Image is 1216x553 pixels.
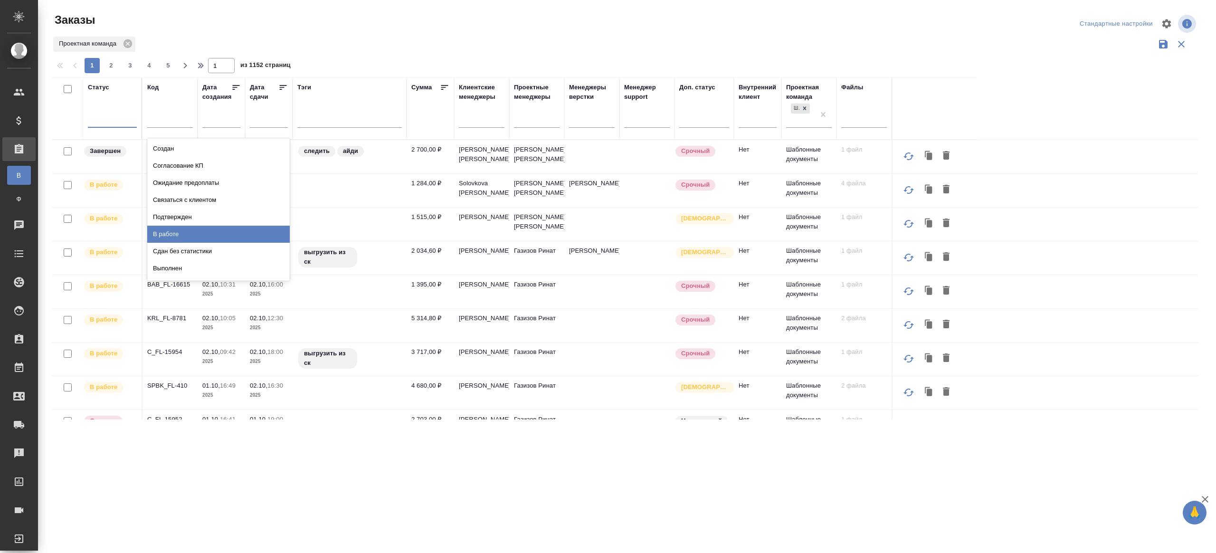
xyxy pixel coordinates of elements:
div: Выставляется автоматически, если на указанный объем услуг необходимо больше времени в стандартном... [674,179,729,191]
td: 2 703,00 ₽ [407,410,454,443]
p: 18:00 [267,348,283,355]
p: Отменен [90,416,117,426]
p: Нет [739,347,777,357]
div: Статус [88,83,109,92]
button: Удалить [938,316,954,334]
td: Шаблонные документы [781,275,836,308]
p: 01.10, [250,416,267,423]
div: Выставляет ПМ после принятия заказа от КМа [83,212,137,225]
a: Ф [7,190,31,209]
p: 09:42 [220,348,236,355]
div: Сдан без статистики [147,243,290,260]
p: 10:05 [220,315,236,322]
button: Клонировать [920,147,938,165]
p: 1 файл [841,415,887,424]
p: 2025 [250,391,288,400]
p: 2025 [250,289,288,299]
div: Доп. статус [679,83,715,92]
td: Газизов Ринат [509,343,564,376]
div: Внутренний клиент [739,83,777,102]
button: Сохранить фильтры [1154,35,1172,53]
td: Шаблонные документы [781,376,836,410]
p: KRL_FL-8781 [147,314,193,323]
p: Срочный [681,180,710,190]
button: Клонировать [920,248,938,267]
button: Обновить [897,347,920,370]
div: Шаблонные документы [790,103,811,114]
button: Обновить [897,381,920,404]
p: 2025 [202,289,240,299]
div: Завершен [147,277,290,294]
p: 02.10, [202,281,220,288]
p: 4 файла [841,179,887,188]
button: Клонировать [920,383,938,401]
div: Код [147,83,159,92]
p: 1 файл [841,347,887,357]
td: Шаблонные документы [781,208,836,241]
p: Проектная команда [59,39,120,48]
span: 2 [104,61,119,70]
p: В работе [90,349,117,358]
button: Обновить [897,280,920,303]
div: Выставляет ПМ после принятия заказа от КМа [83,314,137,326]
p: [PERSON_NAME] [569,179,615,188]
span: 🙏 [1187,503,1203,523]
div: Выставляет КМ после отмены со стороны клиента. Если уже после запуска – КМ пишет ПМу про отмену, ... [83,415,137,428]
td: 1 515,00 ₽ [407,208,454,241]
div: Дата создания [202,83,231,102]
div: Дата сдачи [250,83,278,102]
td: [PERSON_NAME] [PERSON_NAME] [509,208,564,241]
td: Газизов Ринат [509,376,564,410]
p: 02.10, [202,315,220,322]
p: Нет [739,280,777,289]
button: Сбросить фильтры [1172,35,1190,53]
td: Шаблонные документы [781,309,836,342]
span: Посмотреть информацию [1178,15,1198,33]
p: В работе [90,214,117,223]
span: 3 [123,61,138,70]
button: Обновить [897,314,920,336]
p: 2025 [202,357,240,366]
p: выгрузить из ск [304,349,351,368]
button: Клонировать [920,181,938,199]
td: [PERSON_NAME] [454,376,509,410]
div: Подтвержден [147,209,290,226]
div: Менеджер support [624,83,670,102]
div: Выставляет ПМ после принятия заказа от КМа [83,179,137,191]
p: Нормальный [681,416,722,426]
p: Нет [739,381,777,391]
div: следить, айди [297,145,402,158]
p: 16:30 [267,382,283,389]
button: Клонировать [920,282,938,300]
td: 5 314,80 ₽ [407,309,454,342]
p: 02.10, [202,348,220,355]
div: Проектная команда [53,37,135,52]
p: 02.10, [250,382,267,389]
button: Удалить [938,181,954,199]
p: 2 файла [841,381,887,391]
div: Проектные менеджеры [514,83,560,102]
p: 2025 [250,357,288,366]
span: В [12,171,26,180]
td: [PERSON_NAME] [PERSON_NAME] [509,140,564,173]
div: Выставляется автоматически, если на указанный объем услуг необходимо больше времени в стандартном... [674,280,729,293]
p: Нет [739,246,777,256]
span: 4 [142,61,157,70]
span: Заказы [52,12,95,28]
button: Клонировать [920,316,938,334]
p: BAB_FL-16615 [147,280,193,289]
td: [PERSON_NAME] [454,275,509,308]
td: [PERSON_NAME] [PERSON_NAME] [509,174,564,207]
p: [PERSON_NAME] [569,246,615,256]
div: Выставляется автоматически, если на указанный объем услуг необходимо больше времени в стандартном... [674,145,729,158]
p: 02.10, [250,281,267,288]
p: Нет [739,314,777,323]
td: 3 717,00 ₽ [407,343,454,376]
div: Статус по умолчанию для стандартных заказов [674,415,729,428]
div: В работе [147,226,290,243]
td: Газизов Ринат [509,241,564,275]
div: Менеджеры верстки [569,83,615,102]
p: Нет [739,212,777,222]
div: Выставляется автоматически, если на указанный объем услуг необходимо больше времени в стандартном... [674,314,729,326]
button: 🙏 [1183,501,1206,524]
